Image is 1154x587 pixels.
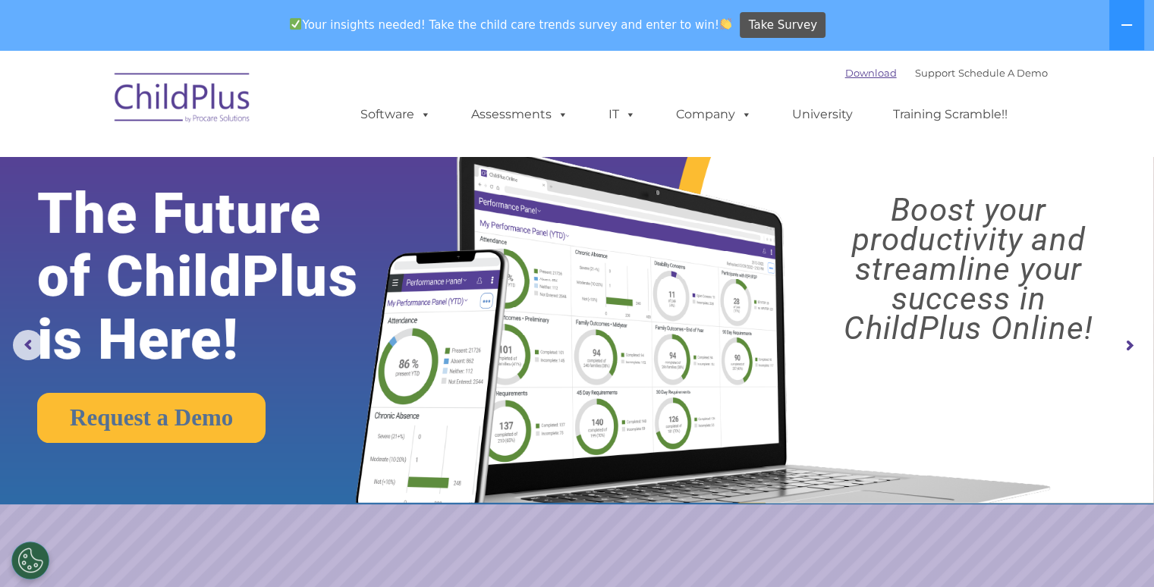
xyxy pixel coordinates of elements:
span: Take Survey [749,12,817,39]
span: Last name [211,100,257,111]
span: Phone number [211,162,275,174]
img: ChildPlus by Procare Solutions [107,62,259,138]
a: Company [661,99,767,130]
a: University [777,99,868,130]
a: Download [845,67,897,79]
span: Your insights needed! Take the child care trends survey and enter to win! [284,10,738,39]
rs-layer: The Future of ChildPlus is Here! [37,182,406,371]
a: Take Survey [740,12,825,39]
font: | [845,67,1048,79]
a: Training Scramble!! [878,99,1023,130]
rs-layer: Boost your productivity and streamline your success in ChildPlus Online! [797,195,1140,343]
button: Cookies Settings [11,541,49,579]
a: Assessments [456,99,583,130]
img: ✅ [290,18,301,30]
iframe: Chat Widget [1078,514,1154,587]
a: IT [593,99,651,130]
a: Request a Demo [37,393,266,443]
img: 👏 [720,18,731,30]
a: Software [345,99,446,130]
a: Schedule A Demo [958,67,1048,79]
a: Support [915,67,955,79]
